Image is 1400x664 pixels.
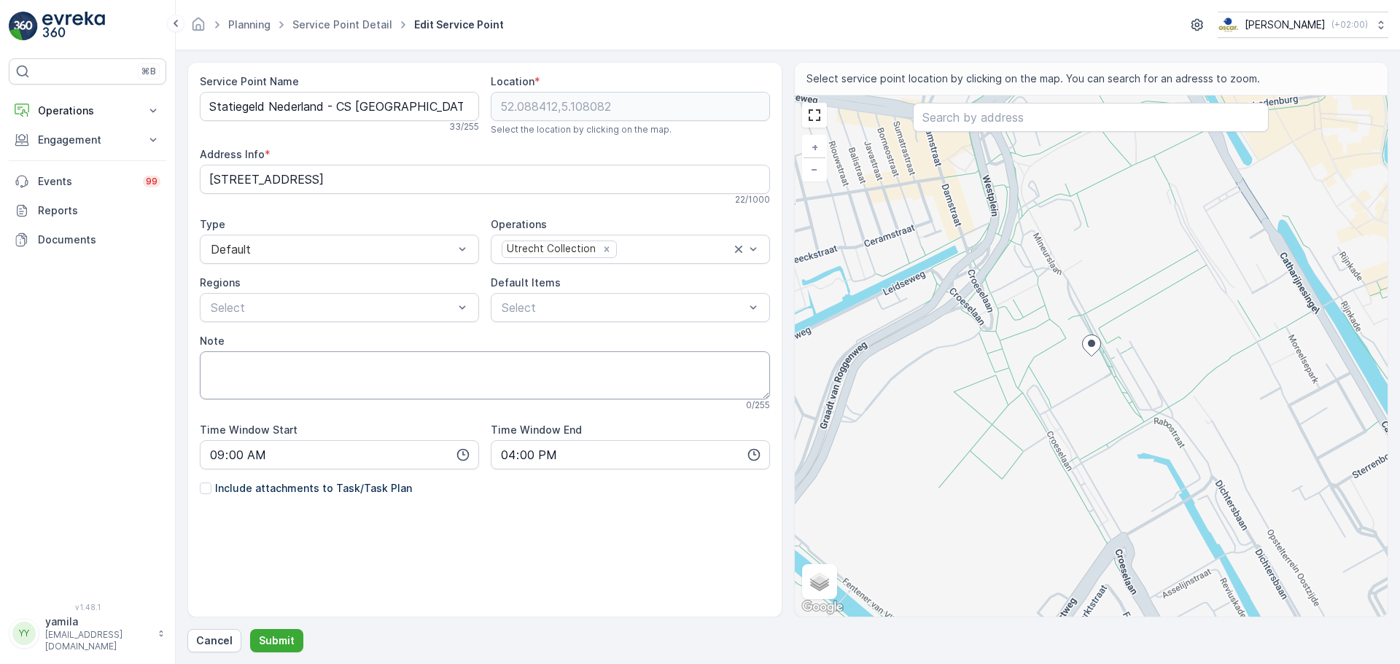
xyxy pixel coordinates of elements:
[9,614,166,652] button: YYyamila[EMAIL_ADDRESS][DOMAIN_NAME]
[250,629,303,652] button: Submit
[200,148,265,160] label: Address Info
[9,12,38,41] img: logo
[449,121,479,133] p: 33 / 255
[187,629,241,652] button: Cancel
[215,481,412,496] p: Include attachments to Task/Task Plan
[502,299,744,316] p: Select
[38,233,160,247] p: Documents
[38,103,137,118] p: Operations
[804,158,825,180] a: Zoom Out
[1218,17,1239,33] img: basis-logo_rgb2x.png
[491,276,561,289] label: Default Items
[38,133,137,147] p: Engagement
[38,203,160,218] p: Reports
[38,174,134,189] p: Events
[812,141,818,153] span: +
[746,399,770,411] p: 0 / 255
[1245,17,1326,32] p: [PERSON_NAME]
[798,598,847,617] a: Open this area in Google Maps (opens a new window)
[1331,19,1368,31] p: ( +02:00 )
[1218,12,1388,38] button: [PERSON_NAME](+02:00)
[141,66,156,77] p: ⌘B
[200,75,299,87] label: Service Point Name
[599,243,615,256] div: Remove Utrecht Collection
[9,96,166,125] button: Operations
[42,12,105,41] img: logo_light-DOdMpM7g.png
[804,566,836,598] a: Layers
[798,598,847,617] img: Google
[913,103,1269,132] input: Search by address
[200,423,297,436] label: Time Window Start
[9,196,166,225] a: Reports
[411,17,507,32] span: Edit Service Point
[491,124,672,136] span: Select the location by clicking on the map.
[228,18,271,31] a: Planning
[200,276,241,289] label: Regions
[9,603,166,612] span: v 1.48.1
[811,163,818,175] span: −
[211,299,454,316] p: Select
[200,218,225,230] label: Type
[491,423,582,436] label: Time Window End
[45,614,150,629] p: yamila
[502,241,598,257] div: Utrecht Collection
[190,22,206,34] a: Homepage
[292,18,392,31] a: Service Point Detail
[45,629,150,652] p: [EMAIL_ADDRESS][DOMAIN_NAME]
[735,194,770,206] p: 22 / 1000
[491,75,534,87] label: Location
[9,167,166,196] a: Events99
[200,335,225,347] label: Note
[196,633,233,648] p: Cancel
[259,633,295,648] p: Submit
[804,136,825,158] a: Zoom In
[806,71,1260,86] span: Select service point location by clicking on the map. You can search for an adresss to zoom.
[491,218,547,230] label: Operations
[146,176,157,187] p: 99
[9,125,166,155] button: Engagement
[804,104,825,126] a: View Fullscreen
[12,622,36,645] div: YY
[9,225,166,254] a: Documents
